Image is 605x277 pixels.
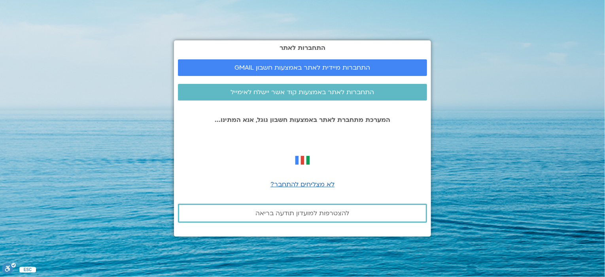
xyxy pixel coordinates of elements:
h2: התחברות לאתר [178,44,427,51]
span: התחברות מיידית לאתר באמצעות חשבון GMAIL [235,64,371,71]
a: לא מצליחים להתחבר? [270,180,335,189]
span: להצטרפות למועדון תודעה בריאה [256,210,350,217]
a: התחברות מיידית לאתר באמצעות חשבון GMAIL [178,59,427,76]
p: המערכת מתחברת לאתר באמצעות חשבון גוגל, אנא המתינו... [178,116,427,123]
a: להצטרפות למועדון תודעה בריאה [178,204,427,223]
span: התחברות לאתר באמצעות קוד אשר יישלח לאימייל [231,89,374,96]
a: התחברות לאתר באמצעות קוד אשר יישלח לאימייל [178,84,427,101]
